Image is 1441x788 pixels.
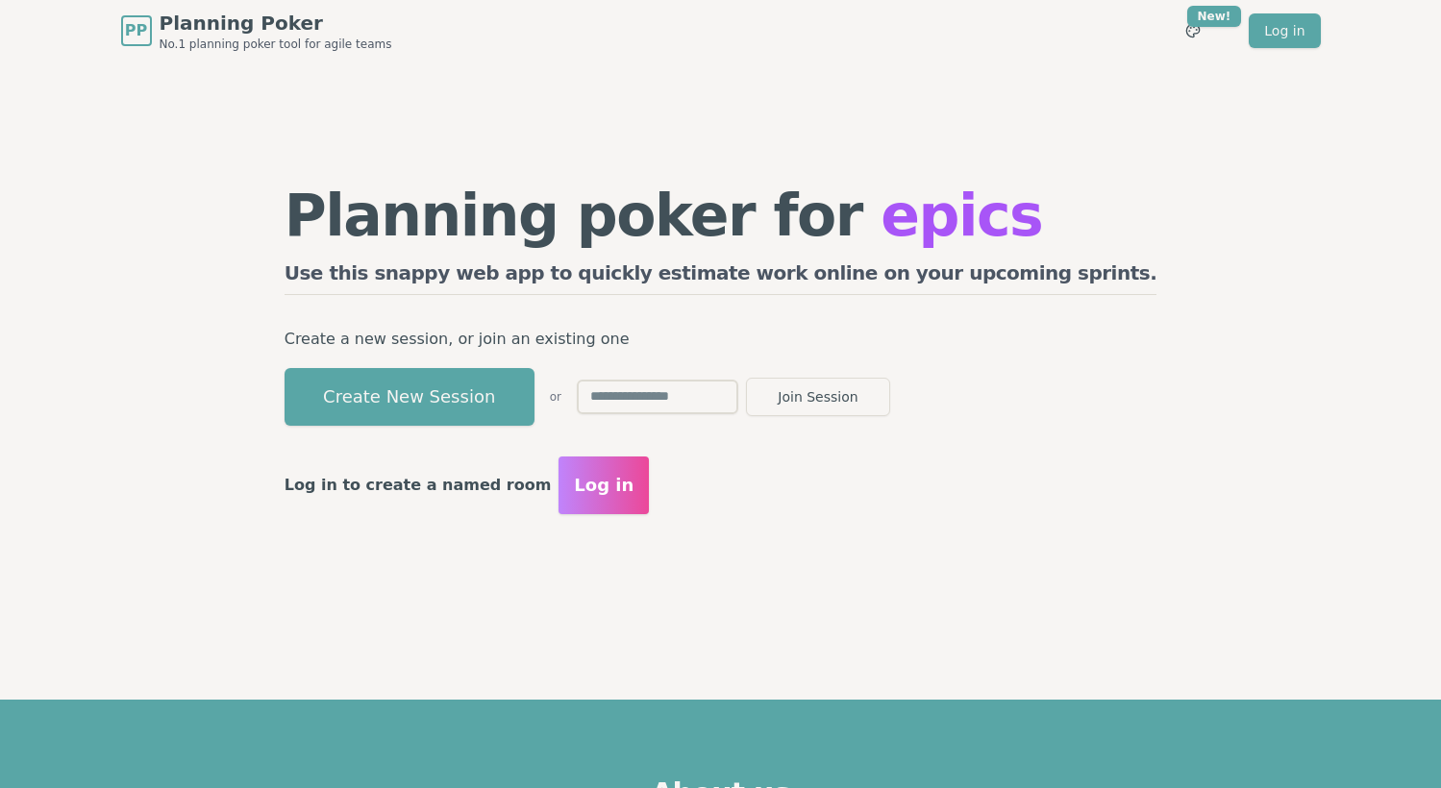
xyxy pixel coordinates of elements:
span: or [550,389,561,405]
p: Log in to create a named room [285,472,552,499]
h2: Use this snappy web app to quickly estimate work online on your upcoming sprints. [285,259,1157,295]
p: Create a new session, or join an existing one [285,326,1157,353]
button: Create New Session [285,368,534,426]
h1: Planning poker for [285,186,1157,244]
a: Log in [1249,13,1320,48]
span: epics [881,182,1042,249]
button: Log in [559,456,649,514]
span: Log in [574,472,634,499]
span: PP [125,19,147,42]
a: PPPlanning PokerNo.1 planning poker tool for agile teams [121,10,392,52]
span: Planning Poker [160,10,392,37]
button: New! [1176,13,1210,48]
button: Join Session [746,378,890,416]
span: No.1 planning poker tool for agile teams [160,37,392,52]
div: New! [1187,6,1242,27]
